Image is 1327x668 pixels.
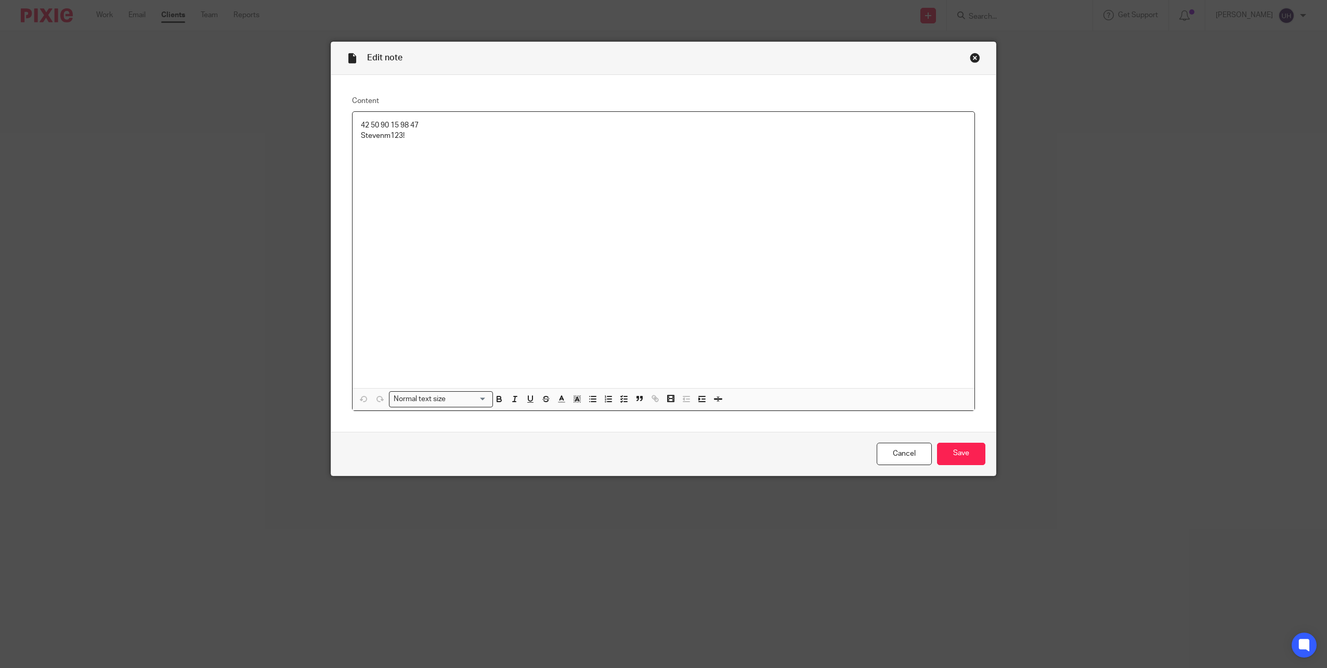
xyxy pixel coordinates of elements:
span: Normal text size [392,394,448,405]
label: Content [352,96,975,106]
input: Search for option [449,394,487,405]
span: Edit note [367,54,402,62]
input: Save [937,443,985,465]
a: Cancel [877,443,932,465]
div: Search for option [389,391,493,407]
p: 42 50 90 15 98 47 [361,120,966,131]
div: Close this dialog window [970,53,980,63]
p: Stevenm123! [361,131,966,141]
